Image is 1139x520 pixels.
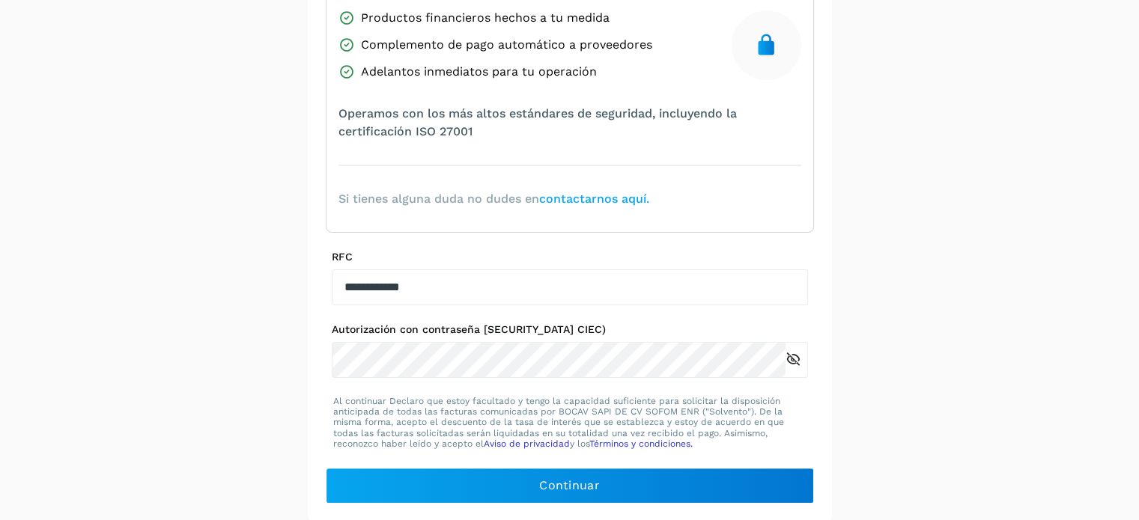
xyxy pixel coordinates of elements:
[326,468,814,504] button: Continuar
[338,105,801,141] span: Operamos con los más altos estándares de seguridad, incluyendo la certificación ISO 27001
[361,63,597,81] span: Adelantos inmediatos para tu operación
[589,438,693,449] a: Términos y condiciones.
[361,9,610,27] span: Productos financieros hechos a tu medida
[338,190,649,208] span: Si tienes alguna duda no dudes en
[539,192,649,206] a: contactarnos aquí.
[361,36,652,54] span: Complemento de pago automático a proveedores
[332,251,808,263] label: RFC
[539,477,600,494] span: Continuar
[484,438,570,449] a: Aviso de privacidad
[754,33,778,57] img: secure
[333,396,807,450] p: Al continuar Declaro que estoy facultado y tengo la capacidad suficiente para solicitar la dispos...
[332,323,808,336] label: Autorización con contraseña [SECURITY_DATA] CIEC)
